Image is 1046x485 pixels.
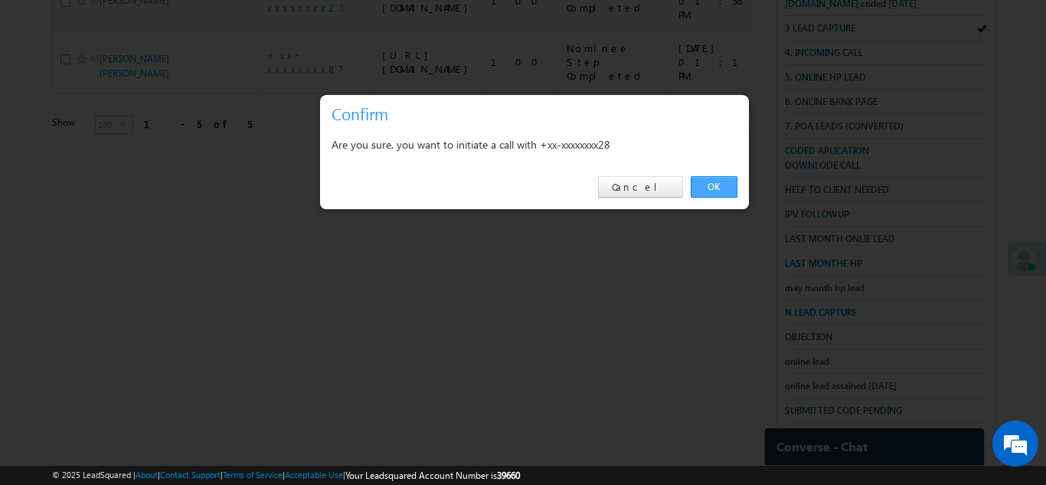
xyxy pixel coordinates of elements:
[52,468,520,483] span: © 2025 LeadSquared | | | | |
[691,176,737,198] a: OK
[598,176,683,198] a: Cancel
[208,376,278,397] em: Start Chat
[285,470,343,480] a: Acceptable Use
[345,470,520,481] span: Your Leadsquared Account Number is
[332,135,737,154] div: Are you sure, you want to initiate a call with +xx-xxxxxxxx28
[26,80,64,100] img: d_60004797649_company_0_60004797649
[80,80,257,100] div: Chat with us now
[497,470,520,481] span: 39660
[223,470,283,480] a: Terms of Service
[332,100,744,127] h3: Confirm
[160,470,221,480] a: Contact Support
[136,470,158,480] a: About
[20,142,279,363] textarea: Type your message and hit 'Enter'
[251,8,288,44] div: Minimize live chat window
